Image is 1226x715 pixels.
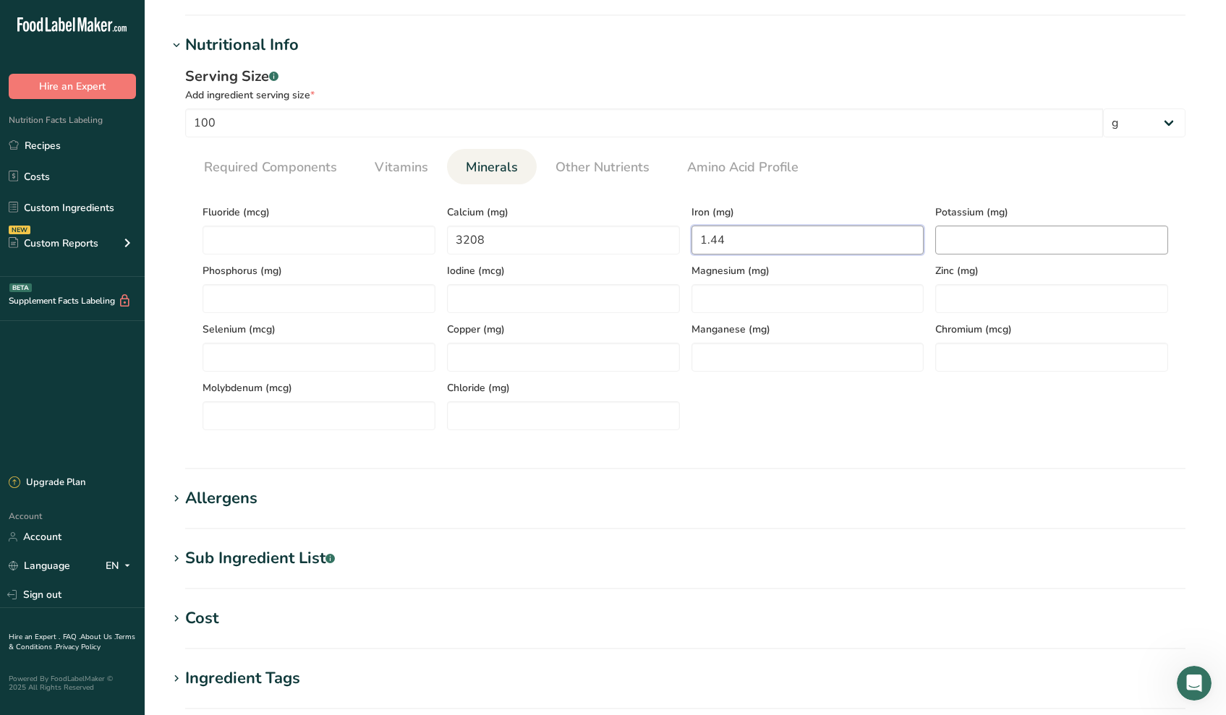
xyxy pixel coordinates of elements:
span: Minerals [466,158,518,177]
span: Iodine (mcg) [447,263,680,278]
div: BETA [9,283,32,292]
span: Amino Acid Profile [687,158,799,177]
a: Language [9,553,70,578]
span: Required Components [204,158,337,177]
a: Terms & Conditions . [9,632,135,652]
div: Sub Ingredient List [185,547,335,570]
a: FAQ . [63,632,80,642]
a: About Us . [80,632,115,642]
span: Magnesium (mg) [691,263,924,278]
span: Chloride (mg) [447,380,680,395]
a: Privacy Policy [56,642,101,652]
span: Iron (mg) [691,205,924,220]
span: Chromium (mcg) [935,322,1168,337]
span: Potassium (mg) [935,205,1168,220]
div: Upgrade Plan [9,476,85,490]
div: Cost [185,607,218,630]
div: NEW [9,226,30,234]
span: Calcium (mg) [447,205,680,220]
span: Fluoride (mcg) [203,205,435,220]
span: Manganese (mg) [691,322,924,337]
span: Phosphorus (mg) [203,263,435,278]
span: Zinc (mg) [935,263,1168,278]
span: Molybdenum (mcg) [203,380,435,395]
span: Other Nutrients [555,158,650,177]
div: Serving Size [185,66,1185,87]
div: Nutritional Info [185,33,299,57]
input: Type your serving size here [185,108,1103,137]
div: Custom Reports [9,236,98,251]
div: EN [106,557,136,575]
button: Hire an Expert [9,74,136,99]
span: Copper (mg) [447,322,680,337]
div: Add ingredient serving size [185,87,1185,103]
div: Allergens [185,487,257,510]
span: Selenium (mcg) [203,322,435,337]
iframe: Intercom live chat [1177,666,1212,701]
span: Vitamins [375,158,428,177]
a: Hire an Expert . [9,632,60,642]
div: Ingredient Tags [185,667,300,690]
div: Powered By FoodLabelMaker © 2025 All Rights Reserved [9,675,136,692]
